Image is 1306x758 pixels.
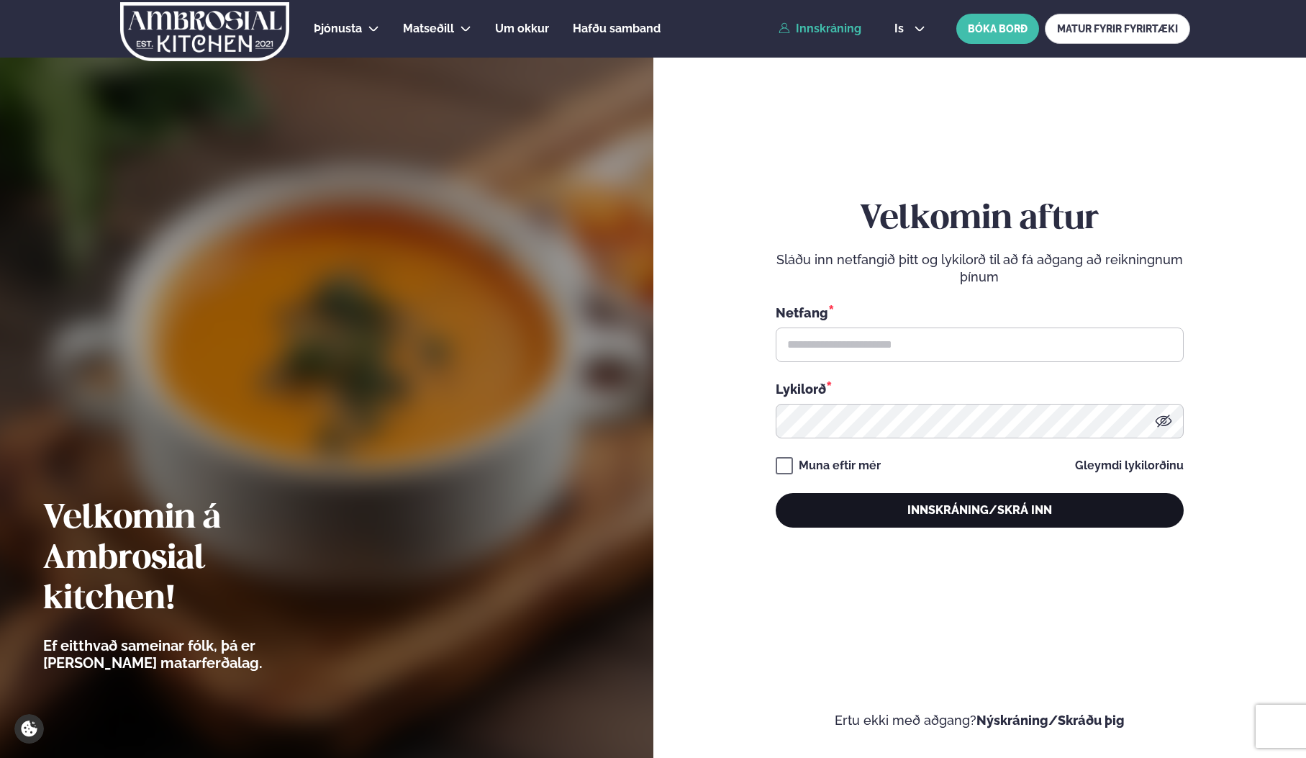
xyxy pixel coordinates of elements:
[776,303,1184,322] div: Netfang
[779,22,861,35] a: Innskráning
[1045,14,1190,44] a: MATUR FYRIR FYRIRTÆKI
[495,20,549,37] a: Um okkur
[883,23,937,35] button: is
[776,379,1184,398] div: Lykilorð
[956,14,1039,44] button: BÓKA BORÐ
[14,714,44,744] a: Cookie settings
[894,23,908,35] span: is
[573,22,661,35] span: Hafðu samband
[495,22,549,35] span: Um okkur
[314,20,362,37] a: Þjónusta
[43,637,342,672] p: Ef eitthvað sameinar fólk, þá er [PERSON_NAME] matarferðalag.
[976,713,1125,728] a: Nýskráning/Skráðu þig
[43,499,342,620] h2: Velkomin á Ambrosial kitchen!
[776,251,1184,286] p: Sláðu inn netfangið þitt og lykilorð til að fá aðgang að reikningnum þínum
[119,2,291,61] img: logo
[776,493,1184,528] button: Innskráning/Skrá inn
[403,22,454,35] span: Matseðill
[697,712,1264,729] p: Ertu ekki með aðgang?
[314,22,362,35] span: Þjónusta
[573,20,661,37] a: Hafðu samband
[776,199,1184,240] h2: Velkomin aftur
[403,20,454,37] a: Matseðill
[1075,460,1184,472] a: Gleymdi lykilorðinu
